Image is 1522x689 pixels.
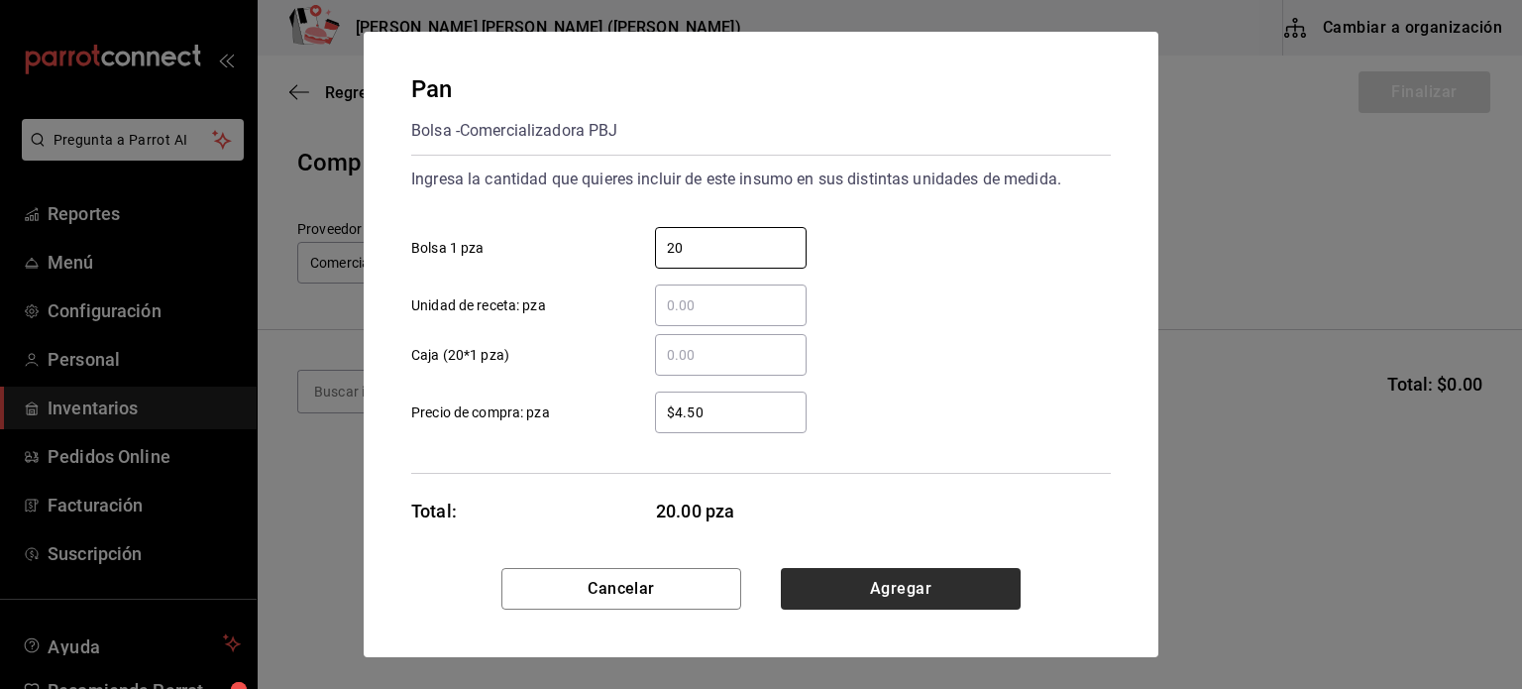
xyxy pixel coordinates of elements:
input: Unidad de receta: pza [655,293,807,317]
span: Caja (20*1 pza) [411,345,509,366]
span: Precio de compra: pza [411,402,550,423]
input: Caja (20*1 pza) [655,343,807,367]
div: Bolsa - Comercializadora PBJ [411,115,618,147]
div: Total: [411,498,457,524]
input: Precio de compra: pza [655,401,807,424]
span: Unidad de receta: pza [411,295,546,316]
button: Cancelar [501,568,741,610]
span: 20.00 pza [656,498,808,524]
input: Bolsa 1 pza [655,236,807,260]
div: Ingresa la cantidad que quieres incluir de este insumo en sus distintas unidades de medida. [411,164,1111,195]
button: Agregar [781,568,1021,610]
div: Pan [411,71,618,107]
span: Bolsa 1 pza [411,238,484,259]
